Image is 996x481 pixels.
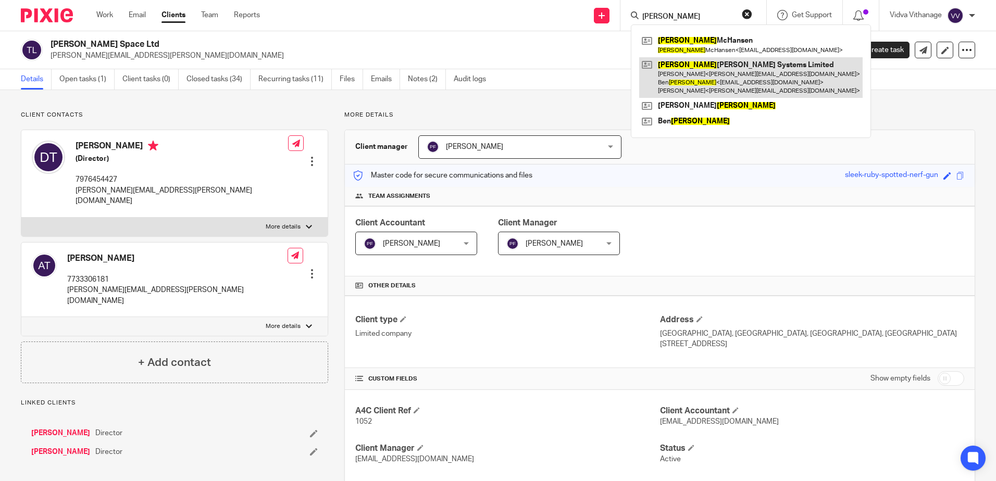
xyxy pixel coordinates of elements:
a: Work [96,10,113,20]
i: Primary [148,141,158,151]
span: Other details [368,282,416,290]
a: Files [340,69,363,90]
p: Vidva Vithanage [890,10,942,20]
span: [PERSON_NAME] [446,143,503,150]
img: svg%3E [427,141,439,153]
span: Client Accountant [355,219,425,227]
img: svg%3E [364,237,376,250]
p: More details [344,111,975,119]
span: Get Support [792,11,832,19]
h4: [PERSON_NAME] [76,141,288,154]
h4: A4C Client Ref [355,406,659,416]
p: [GEOGRAPHIC_DATA], [GEOGRAPHIC_DATA], [GEOGRAPHIC_DATA], [GEOGRAPHIC_DATA] [660,328,964,339]
a: Team [201,10,218,20]
p: 7976454427 [76,174,288,185]
a: Client tasks (0) [122,69,179,90]
img: svg%3E [32,253,57,278]
p: Client contacts [21,111,328,119]
p: More details [266,223,301,231]
p: [PERSON_NAME][EMAIL_ADDRESS][PERSON_NAME][DOMAIN_NAME] [76,185,288,207]
label: Show empty fields [870,373,930,384]
span: [EMAIL_ADDRESS][DOMAIN_NAME] [355,455,474,463]
h4: CUSTOM FIELDS [355,375,659,383]
a: Clients [161,10,185,20]
img: svg%3E [21,39,43,61]
span: Active [660,455,681,463]
a: Closed tasks (34) [186,69,251,90]
span: [PERSON_NAME] [526,240,583,247]
h4: Client Manager [355,443,659,454]
a: Emails [371,69,400,90]
span: Director [95,447,122,457]
p: More details [266,322,301,331]
p: 7733306181 [67,274,288,285]
p: Master code for secure communications and files [353,170,532,181]
p: [PERSON_NAME][EMAIL_ADDRESS][PERSON_NAME][DOMAIN_NAME] [67,285,288,306]
a: Open tasks (1) [59,69,115,90]
a: Audit logs [454,69,494,90]
p: [STREET_ADDRESS] [660,339,964,349]
h4: Client Accountant [660,406,964,416]
a: [PERSON_NAME] [31,447,90,457]
h4: [PERSON_NAME] [67,253,288,264]
img: svg%3E [947,7,964,24]
p: Linked clients [21,399,328,407]
span: [PERSON_NAME] [383,240,440,247]
input: Search [641,12,735,22]
img: svg%3E [506,237,519,250]
span: Director [95,428,122,438]
p: Limited company [355,328,659,339]
h4: Address [660,314,964,325]
a: Recurring tasks (11) [258,69,332,90]
h3: Client manager [355,142,408,152]
a: Notes (2) [408,69,446,90]
span: [EMAIL_ADDRESS][DOMAIN_NAME] [660,418,779,425]
button: Clear [742,9,752,19]
span: Team assignments [368,192,430,200]
h4: Client type [355,314,659,325]
a: Reports [234,10,260,20]
span: 1052 [355,418,372,425]
div: sleek-ruby-spotted-nerf-gun [845,170,938,182]
p: [PERSON_NAME][EMAIL_ADDRESS][PERSON_NAME][DOMAIN_NAME] [51,50,833,61]
span: Client Manager [498,219,557,227]
h2: [PERSON_NAME] Space Ltd [51,39,677,50]
a: [PERSON_NAME] [31,428,90,438]
a: Details [21,69,52,90]
h4: + Add contact [138,355,211,371]
a: Create task [849,42,910,58]
a: Email [129,10,146,20]
img: svg%3E [32,141,65,174]
h4: Status [660,443,964,454]
h5: (Director) [76,154,288,164]
img: Pixie [21,8,73,22]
